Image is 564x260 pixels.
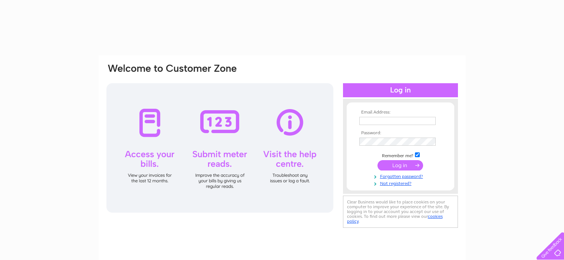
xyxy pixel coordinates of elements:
input: Submit [377,160,423,170]
a: Forgotten password? [359,172,443,179]
th: Email Address: [357,110,443,115]
td: Remember me? [357,151,443,159]
a: Not registered? [359,179,443,186]
div: Clear Business would like to place cookies on your computer to improve your experience of the sit... [343,196,458,228]
a: cookies policy [347,214,443,224]
th: Password: [357,131,443,136]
